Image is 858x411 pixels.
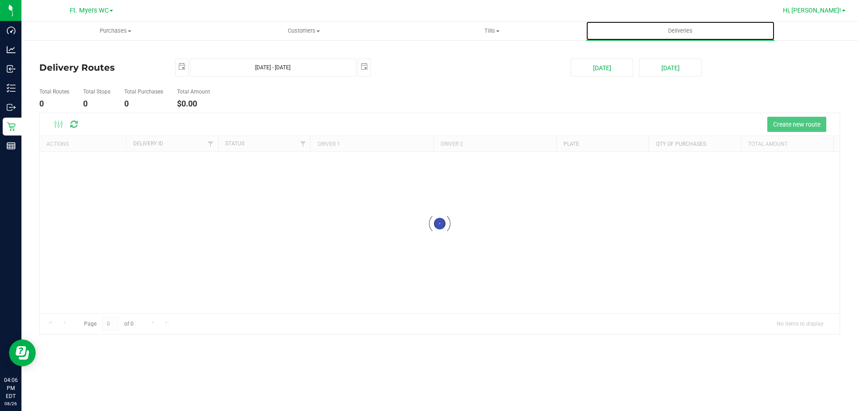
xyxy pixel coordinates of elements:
span: Customers [210,27,397,35]
h4: $0.00 [177,99,210,108]
inline-svg: Inventory [7,84,16,93]
inline-svg: Outbound [7,103,16,112]
span: Ft. Myers WC [70,7,109,14]
h4: 0 [124,99,163,108]
inline-svg: Reports [7,141,16,150]
inline-svg: Inbound [7,64,16,73]
a: Purchases [21,21,210,40]
button: [DATE] [571,59,633,76]
iframe: Resource center [9,339,36,366]
a: Customers [210,21,398,40]
a: Deliveries [586,21,774,40]
h4: 0 [39,99,69,108]
a: Tills [398,21,586,40]
inline-svg: Analytics [7,45,16,54]
h5: Total Stops [83,89,110,95]
p: 04:06 PM EDT [4,376,17,400]
span: Purchases [22,27,209,35]
inline-svg: Retail [7,122,16,131]
span: Hi, [PERSON_NAME]! [783,7,841,14]
inline-svg: Dashboard [7,26,16,35]
h5: Total Purchases [124,89,163,95]
span: Tills [398,27,585,35]
h4: 0 [83,99,110,108]
p: 08/26 [4,400,17,407]
span: Deliveries [656,27,705,35]
h4: Delivery Routes [39,59,162,76]
h5: Total Amount [177,89,210,95]
span: select [176,59,188,75]
h5: Total Routes [39,89,69,95]
button: [DATE] [639,59,702,76]
span: select [358,59,370,75]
